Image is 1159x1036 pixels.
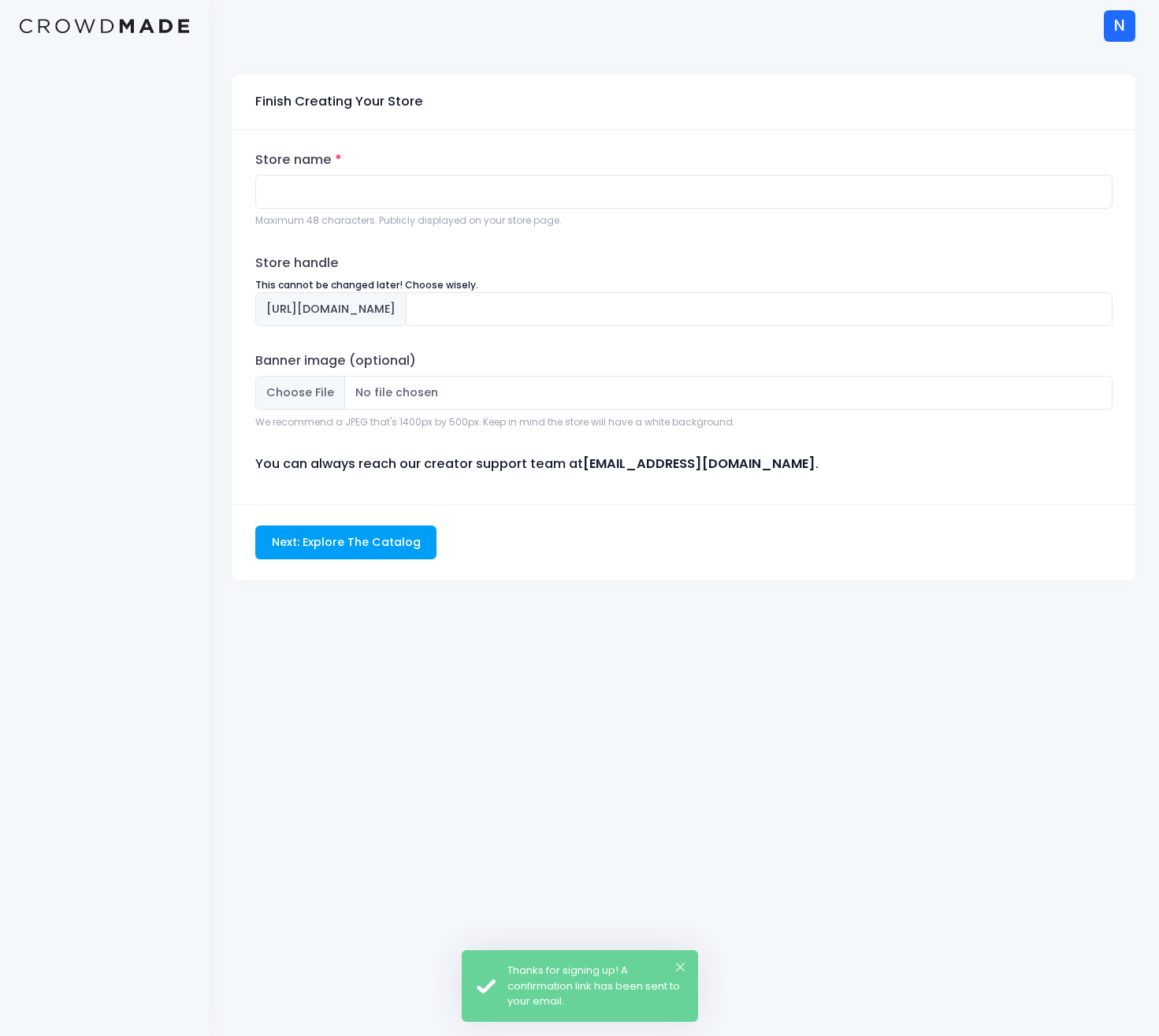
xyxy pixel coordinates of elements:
input: Next: Explore The Catalog [255,525,436,559]
div: Finish Creating Your Store [255,80,423,124]
div: Thanks for signing up! A confirmation link has been sent to your email. [507,963,685,1009]
div: N [1104,10,1135,42]
label: Banner image (optional) [255,351,416,370]
div: Maximum 48 characters. Publicly displayed on your store page. [255,214,1113,228]
label: Store handle [255,254,339,273]
span: [URL][DOMAIN_NAME] [255,292,407,326]
p: You can always reach our creator support team at . [255,455,1113,473]
div: We recommend a JPEG that's 1400px by 500px. Keep in mind the store will have a white background. [255,415,1113,429]
button: × [676,963,685,971]
div: This cannot be changed later! Choose wisely. [255,278,1113,292]
img: Logo [20,19,189,34]
strong: [EMAIL_ADDRESS][DOMAIN_NAME] [583,455,815,473]
label: Store name [255,150,341,169]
